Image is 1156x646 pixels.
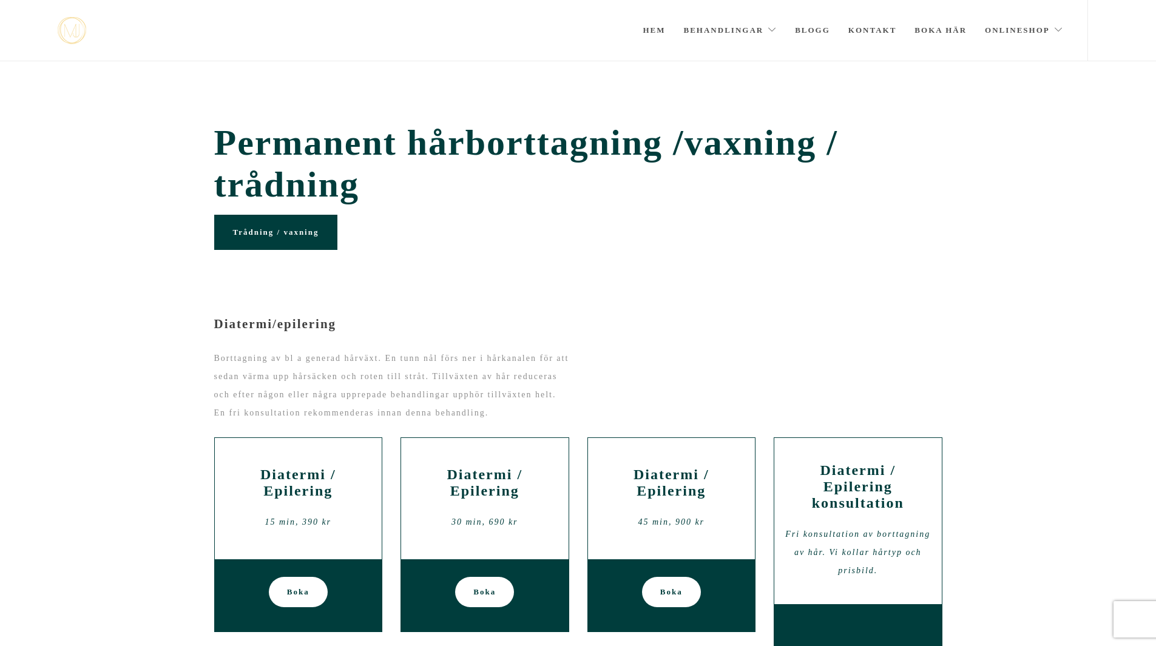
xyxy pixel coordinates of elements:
[233,227,319,237] span: Trådning / vaxning
[597,513,746,531] div: 45 min, 900 kr
[224,513,373,531] div: 15 min, 390 kr
[214,215,338,250] a: Trådning / vaxning
[269,577,328,607] a: Boka
[224,466,373,499] h2: Diatermi / Epilering
[783,525,933,580] div: Fri konsultation av borttagning av hår. Vi kollar hårtyp och prisbild.
[410,513,559,531] div: 30 min, 690 kr
[214,317,337,331] span: Diatermi/epilering
[660,577,683,607] span: Boka
[597,466,746,499] h2: Diatermi / Epilering
[58,17,86,44] a: mjstudio mjstudio mjstudio
[58,17,86,44] img: mjstudio
[642,577,701,607] a: Boka
[214,349,569,422] p: Borttagning av bl a generad hårväxt. En tunn nål förs ner i hårkanalen för att sedan värma upp hå...
[214,122,942,206] span: Permanent hårborttagning /vaxning / trådning
[287,577,309,607] span: Boka
[473,577,496,607] span: Boka
[455,577,514,607] a: Boka
[783,462,933,511] h2: Diatermi / Epilering konsultation
[410,466,559,499] h2: Diatermi / Epilering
